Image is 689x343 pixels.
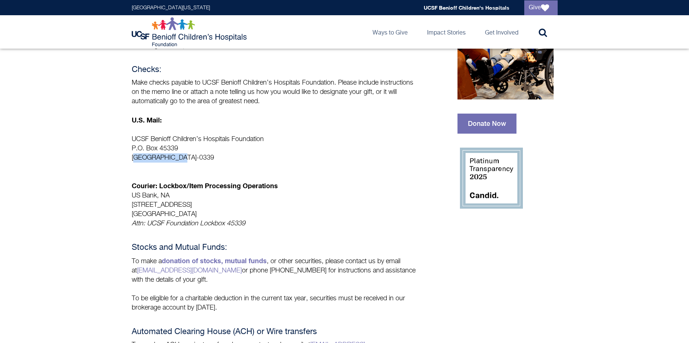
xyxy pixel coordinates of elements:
a: [EMAIL_ADDRESS][DOMAIN_NAME] [137,267,242,274]
h4: Checks: [132,65,417,75]
p: Make checks payable to UCSF Benioff Children’s Hospitals Foundation. Please include instructions ... [132,78,417,106]
img: Logo for UCSF Benioff Children's Hospitals Foundation [132,17,249,47]
a: UCSF Benioff Children's Hospitals [424,4,509,11]
p: To make a , or other securities, please contact us by email at or phone [PHONE_NUMBER] for instru... [132,256,417,285]
a: Get Involved [479,15,524,49]
p: US Bank, NA [STREET_ADDRESS] [GEOGRAPHIC_DATA] [132,172,417,228]
a: [GEOGRAPHIC_DATA][US_STATE] [132,5,210,10]
strong: Courier: Lockbox/Item Processing Operations [132,182,278,190]
a: Ways to Give [367,15,414,49]
h4: Automated Clearing House (ACH) or Wire transfers [132,327,417,337]
a: Give [524,0,558,15]
em: Attn: UCSF Foundation Lockbox 45339 [132,220,245,227]
h4: Stocks and Mutual Funds: [132,243,417,252]
img: 2025 Guidestar Platinum [457,145,524,212]
a: donation of stocks, mutual funds [162,257,267,265]
strong: U.S. Mail: [132,116,162,124]
p: To be eligible for a charitable deduction in the current tax year, securities must be received in... [132,294,417,313]
a: Impact Stories [421,15,472,49]
a: Donate Now [457,114,516,134]
p: UCSF Benioff Children’s Hospitals Foundation P.O. Box 45339 [GEOGRAPHIC_DATA]-0339 [132,135,417,163]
